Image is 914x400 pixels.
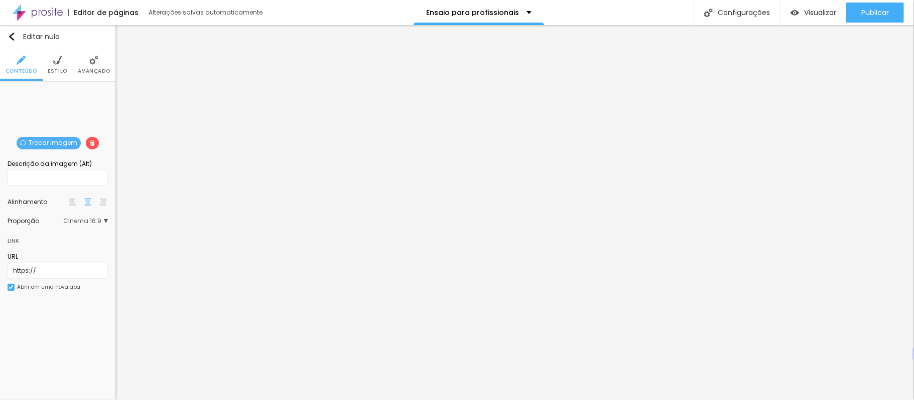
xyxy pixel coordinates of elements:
img: Ícone [17,56,26,65]
font: Abrir em uma nova aba [17,283,80,291]
img: Ícone [89,56,98,65]
font: Estilo [48,67,67,75]
font: Configurações [718,8,770,18]
img: Ícone [9,285,14,290]
font: Avançado [78,67,110,75]
button: Publicar [846,3,904,23]
font: Ensaio para profissionais [426,8,519,18]
img: Ícone [704,9,713,17]
img: Ícone [8,33,16,41]
font: Descrição da imagem (Alt) [8,159,92,168]
font: Trocar imagem [29,138,77,147]
div: Link [8,229,108,247]
font: Publicar [861,8,889,18]
font: Alinhamento [8,197,47,206]
font: URL [8,252,18,261]
font: Alterações salvas automaticamente [149,8,263,17]
iframe: Editor [115,25,914,400]
img: paragraph-right-align.svg [99,198,106,206]
img: paragraph-center-align.svg [84,198,91,206]
font: Editor de páginas [74,8,139,18]
font: Editar nulo [23,32,60,42]
button: Visualizar [780,3,846,23]
font: Visualizar [804,8,836,18]
font: Link [8,237,19,245]
img: Ícone [89,140,95,146]
font: Cinema 16:9 [63,217,101,225]
img: Ícone [53,56,62,65]
font: Proporção [8,217,39,225]
img: Ícone [20,140,26,146]
img: paragraph-left-align.svg [69,198,76,206]
font: Conteúdo [6,67,37,75]
img: view-1.svg [791,9,799,17]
